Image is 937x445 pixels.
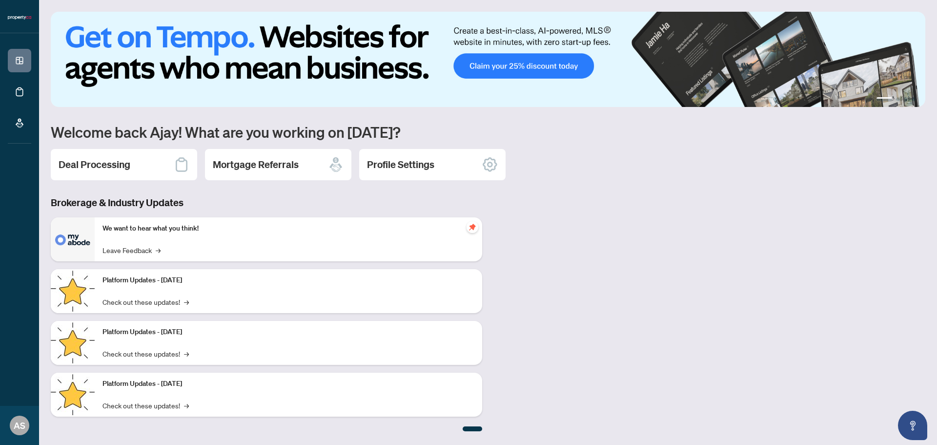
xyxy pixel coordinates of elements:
a: Check out these updates!→ [102,297,189,307]
p: Platform Updates - [DATE] [102,275,474,286]
span: → [184,348,189,359]
span: → [184,297,189,307]
h2: Deal Processing [59,158,130,171]
p: We want to hear what you think! [102,223,474,234]
img: We want to hear what you think! [51,217,95,261]
img: Platform Updates - July 21, 2025 [51,269,95,313]
img: Slide 0 [51,12,925,107]
button: 4 [912,97,916,101]
span: pushpin [467,221,478,233]
a: Check out these updates!→ [102,400,189,411]
img: logo [8,15,31,21]
p: Platform Updates - [DATE] [102,379,474,389]
span: AS [14,419,25,432]
h1: Welcome back Ajay! What are you working on [DATE]? [51,123,925,141]
h2: Profile Settings [367,158,434,171]
a: Check out these updates!→ [102,348,189,359]
img: Platform Updates - June 23, 2025 [51,373,95,417]
a: Leave Feedback→ [102,245,161,255]
button: 3 [904,97,908,101]
span: → [184,400,189,411]
span: → [156,245,161,255]
button: 2 [896,97,900,101]
h3: Brokerage & Industry Updates [51,196,482,210]
button: Open asap [898,411,927,440]
img: Platform Updates - July 8, 2025 [51,321,95,365]
p: Platform Updates - [DATE] [102,327,474,338]
button: 1 [876,97,892,101]
h2: Mortgage Referrals [213,158,299,171]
